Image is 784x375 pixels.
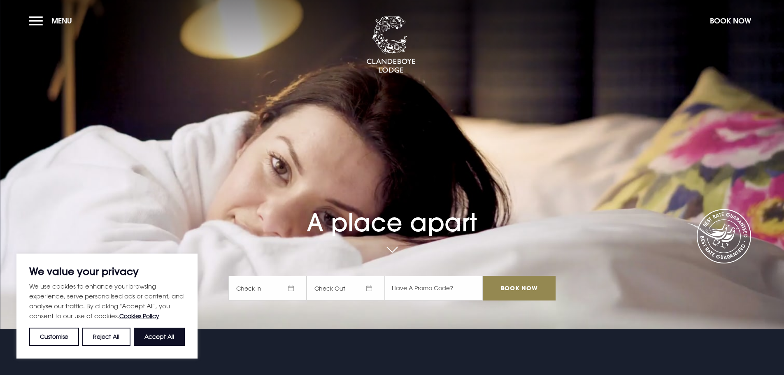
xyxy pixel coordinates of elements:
[706,12,755,30] button: Book Now
[82,328,130,346] button: Reject All
[119,312,159,319] a: Cookies Policy
[134,328,185,346] button: Accept All
[51,16,72,26] span: Menu
[16,254,198,359] div: We value your privacy
[228,185,555,237] h1: A place apart
[29,266,185,276] p: We value your privacy
[29,281,185,321] p: We use cookies to enhance your browsing experience, serve personalised ads or content, and analys...
[307,276,385,300] span: Check Out
[385,276,483,300] input: Have A Promo Code?
[366,16,416,74] img: Clandeboye Lodge
[228,276,307,300] span: Check In
[483,276,555,300] input: Book Now
[29,12,76,30] button: Menu
[29,328,79,346] button: Customise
